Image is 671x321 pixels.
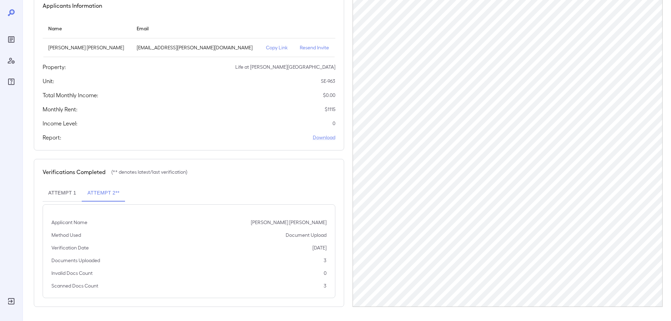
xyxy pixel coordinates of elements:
p: [PERSON_NAME] [PERSON_NAME] [251,219,327,226]
div: Manage Users [6,55,17,66]
p: Scanned Docs Count [51,282,98,289]
p: 0 [333,120,335,127]
h5: Applicants Information [43,1,102,10]
a: Download [313,134,335,141]
div: FAQ [6,76,17,87]
p: $ 1115 [325,106,335,113]
p: SE-963 [321,78,335,85]
p: Documents Uploaded [51,257,100,264]
h5: Total Monthly Income: [43,91,98,99]
p: Copy Link [266,44,288,51]
p: [EMAIL_ADDRESS][PERSON_NAME][DOMAIN_NAME] [137,44,255,51]
p: 3 [324,257,327,264]
div: Reports [6,34,17,45]
button: Attempt 2** [82,185,125,202]
h5: Income Level: [43,119,77,128]
h5: Report: [43,133,61,142]
th: Name [43,18,131,38]
p: [DATE] [312,244,327,251]
p: (** denotes latest/last verification) [111,168,187,175]
th: Email [131,18,260,38]
div: Log Out [6,296,17,307]
p: Applicant Name [51,219,87,226]
h5: Monthly Rent: [43,105,77,113]
p: 3 [324,282,327,289]
p: 0 [324,270,327,277]
p: $ 0.00 [323,92,335,99]
button: Attempt 1 [43,185,82,202]
p: Method Used [51,232,81,239]
p: Life at [PERSON_NAME][GEOGRAPHIC_DATA] [235,63,335,70]
h5: Property: [43,63,66,71]
h5: Unit: [43,77,54,85]
p: Invalid Docs Count [51,270,93,277]
p: [PERSON_NAME] [PERSON_NAME] [48,44,125,51]
table: simple table [43,18,335,57]
h5: Verifications Completed [43,168,106,176]
p: Document Upload [286,232,327,239]
p: Verification Date [51,244,89,251]
p: Resend Invite [300,44,330,51]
